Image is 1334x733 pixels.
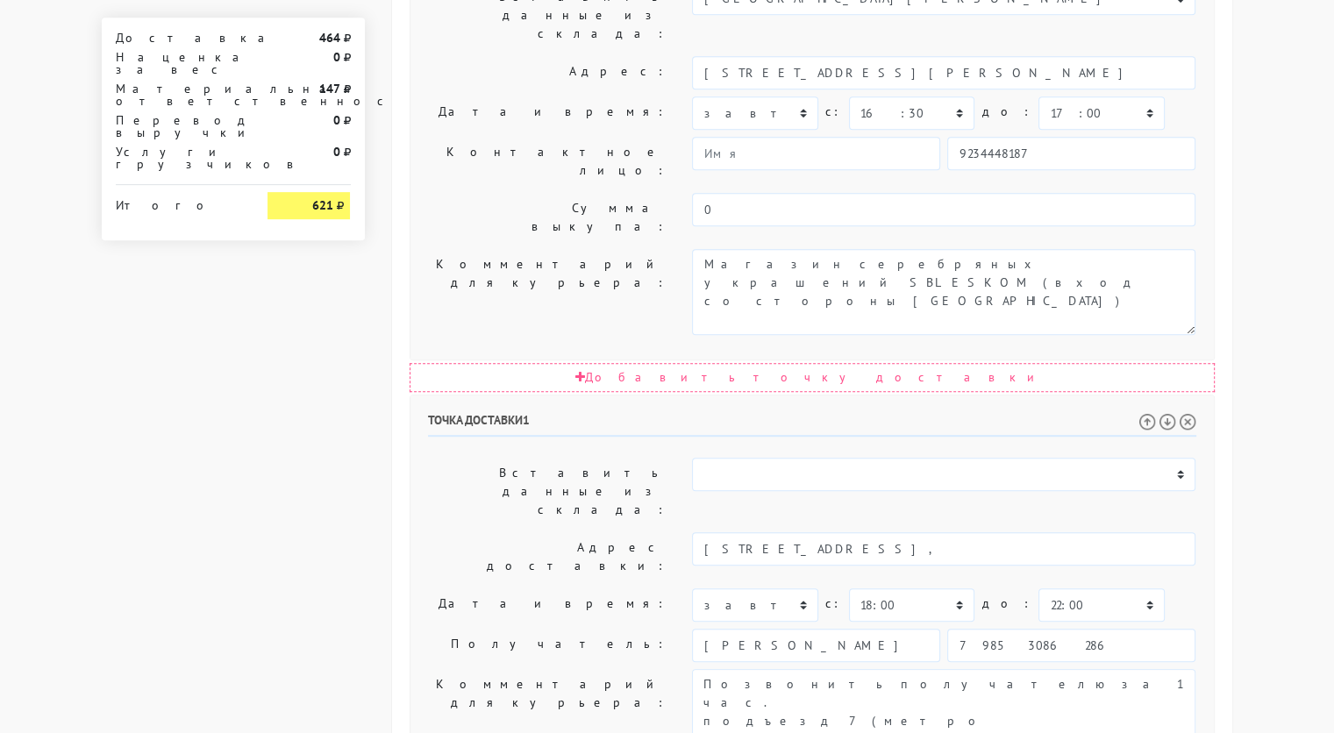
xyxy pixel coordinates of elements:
label: Вставить данные из склада: [415,458,680,525]
input: Имя [692,629,940,662]
input: Имя [692,137,940,170]
label: c: [825,96,842,127]
label: Комментарий для курьера: [415,249,680,335]
label: Адрес: [415,56,680,89]
strong: 464 [318,30,339,46]
strong: 0 [332,49,339,65]
strong: 0 [332,112,339,128]
label: Получатель: [415,629,680,662]
label: Дата и время: [415,96,680,130]
div: Материальная ответственность [103,82,255,107]
label: до: [981,588,1031,619]
input: Телефон [947,629,1195,662]
div: Наценка за вес [103,51,255,75]
span: 1 [523,412,530,428]
div: Итого [116,192,242,211]
div: Доставка [103,32,255,44]
strong: 0 [332,144,339,160]
label: до: [981,96,1031,127]
strong: 147 [318,81,339,96]
label: c: [825,588,842,619]
label: Контактное лицо: [415,137,680,186]
label: Сумма выкупа: [415,193,680,242]
div: Добавить точку доставки [410,363,1215,392]
h6: Точка доставки [428,413,1196,437]
input: Телефон [947,137,1195,170]
div: Перевод выручки [103,114,255,139]
strong: 621 [311,197,332,213]
label: Дата и время: [415,588,680,622]
label: Адрес доставки: [415,532,680,581]
div: Услуги грузчиков [103,146,255,170]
